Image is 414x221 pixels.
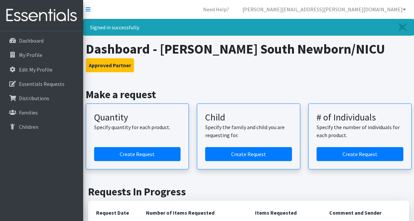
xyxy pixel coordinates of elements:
h3: # of Individuals [317,112,403,123]
p: Children [19,123,38,130]
a: Distributions [3,92,80,105]
a: Create a request for a child or family [205,147,292,161]
a: Essentials Requests [3,77,80,91]
p: Edit My Profile [19,66,53,73]
p: Families [19,109,38,116]
h3: Child [205,112,292,123]
p: Essentials Requests [19,81,65,87]
a: Need Help? [198,3,234,16]
p: Specify quantity for each product. [94,123,181,131]
img: HumanEssentials [3,4,80,27]
h1: Dashboard - [PERSON_NAME] South Newborn/NICU [86,41,412,57]
p: My Profile [19,52,42,58]
p: Specify the family and child you are requesting for. [205,123,292,139]
h3: Quantity [94,112,181,123]
a: Dashboard [3,34,80,47]
a: [PERSON_NAME][EMAIL_ADDRESS][PERSON_NAME][DOMAIN_NAME] [237,3,411,16]
a: Create a request by number of individuals [317,147,403,161]
a: Edit My Profile [3,63,80,76]
div: Signed in successfully. [83,19,414,36]
a: Close [392,19,414,35]
a: Children [3,120,80,133]
h2: Make a request [86,88,412,101]
button: Approved Partner [86,58,134,72]
a: Families [3,106,80,119]
a: My Profile [3,48,80,62]
h2: Requests In Progress [88,185,409,198]
a: Create a request by quantity [94,147,181,161]
p: Dashboard [19,37,44,44]
p: Specify the number of individuals for each product. [317,123,403,139]
p: Distributions [19,95,49,102]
